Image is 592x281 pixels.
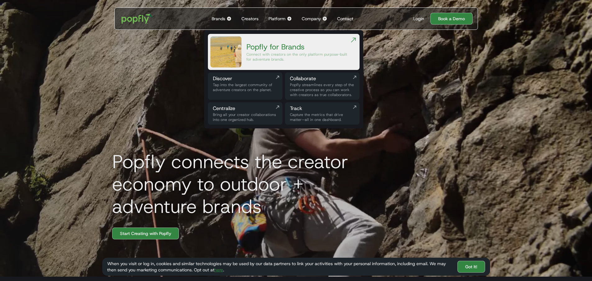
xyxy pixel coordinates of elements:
div: Company [302,16,321,22]
div: Capture the metrics that drive matter—all in one dashboard. [290,112,355,122]
a: Contact [335,8,356,30]
div: Creators [241,16,259,22]
div: Popfly for Brands [246,42,350,52]
a: home [117,9,157,28]
div: Bring all your creator collaborations into one organized hub. [213,112,278,122]
a: CentralizeBring all your creator collaborations into one organized hub. [208,102,282,125]
a: Creators [239,8,261,30]
div: Connect with creators on the only platform purpose-built for adventure brands. [246,52,350,62]
a: Popfly for BrandsConnect with creators on the only platform purpose-built for adventure brands. [208,34,360,70]
a: Login [411,16,427,22]
a: here [214,267,223,273]
div: Track [290,105,355,112]
div: Collaborate [290,75,355,82]
div: When you visit or log in, cookies and similar technologies may be used by our data partners to li... [107,260,452,273]
a: CollaboratePopfly streamlines every step of the creative process so you can work with creators as... [285,72,360,100]
a: Start Creating with Popfly [112,228,179,239]
div: Contact [337,16,353,22]
div: Brands [212,16,225,22]
a: Book a Demo [430,13,473,25]
div: Platform [268,16,286,22]
a: Got It! [457,261,485,273]
div: Discover [213,75,278,82]
div: Centralize [213,105,278,112]
a: DiscoverTap into the largest community of adventure creators on the planet. [208,72,282,100]
h1: Popfly connects the creator economy to outdoor + adventure brands [107,150,387,218]
a: TrackCapture the metrics that drive matter—all in one dashboard. [285,102,360,125]
div: Tap into the largest community of adventure creators on the planet. [213,82,278,92]
div: Popfly streamlines every step of the creative process so you can work with creators as true colla... [290,82,355,97]
div: Login [413,16,424,22]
